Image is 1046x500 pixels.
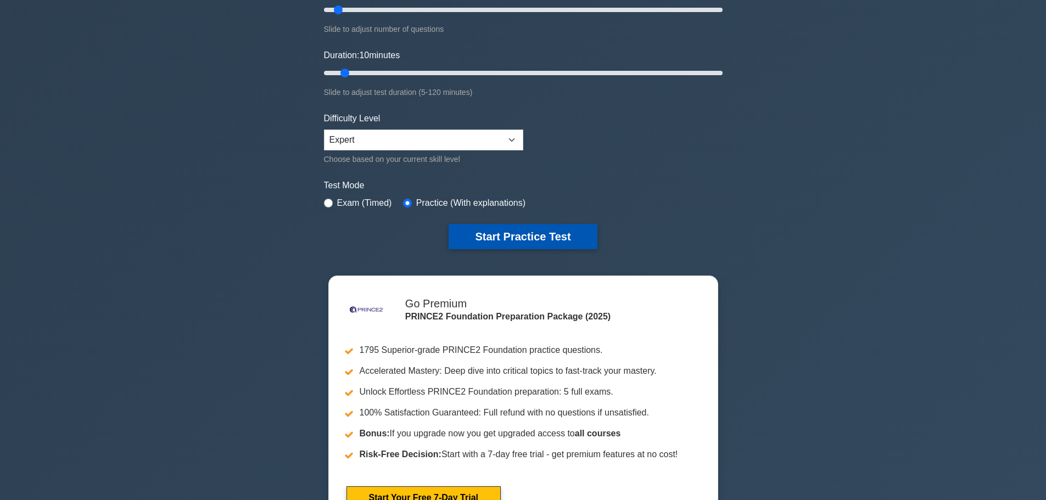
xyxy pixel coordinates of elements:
[324,179,723,192] label: Test Mode
[337,196,392,210] label: Exam (Timed)
[324,49,400,62] label: Duration: minutes
[324,112,381,125] label: Difficulty Level
[324,86,723,99] div: Slide to adjust test duration (5-120 minutes)
[359,50,369,60] span: 10
[324,153,523,166] div: Choose based on your current skill level
[416,196,525,210] label: Practice (With explanations)
[324,23,723,36] div: Slide to adjust number of questions
[449,224,597,249] button: Start Practice Test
